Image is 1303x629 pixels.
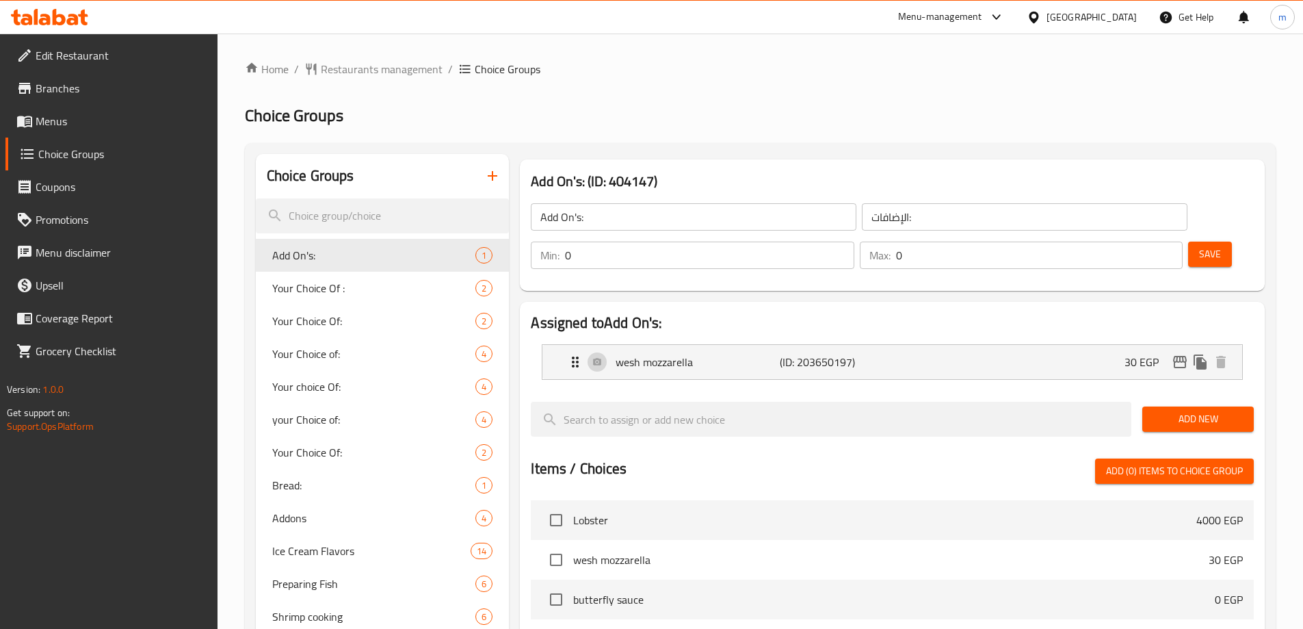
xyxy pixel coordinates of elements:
[1215,591,1243,608] p: 0 EGP
[256,502,510,535] div: Addons4
[531,339,1254,385] li: Expand
[5,170,218,203] a: Coupons
[272,444,476,461] span: Your Choice Of:
[256,403,510,436] div: your Choice of:4
[448,61,453,77] li: /
[1106,463,1243,480] span: Add (0) items to choice group
[5,105,218,138] a: Menus
[475,510,492,526] div: Choices
[36,343,207,359] span: Grocery Checklist
[1153,411,1243,428] span: Add New
[7,404,70,422] span: Get support on:
[5,138,218,170] a: Choice Groups
[542,585,570,614] span: Select choice
[256,567,510,600] div: Preparing Fish6
[1188,242,1232,267] button: Save
[256,305,510,337] div: Your Choice Of:2
[272,608,476,625] span: Shrimp cooking
[476,413,492,426] span: 4
[267,166,354,186] h2: Choice Groups
[36,113,207,129] span: Menus
[542,345,1242,379] div: Expand
[1047,10,1137,25] div: [GEOGRAPHIC_DATA]
[36,310,207,326] span: Coverage Report
[475,247,492,264] div: Choices
[36,277,207,294] span: Upsell
[531,459,627,479] h2: Items / Choices
[475,608,492,625] div: Choices
[272,247,476,264] span: Add On's:
[256,469,510,502] div: Bread:1
[476,249,492,262] span: 1
[476,381,492,394] span: 4
[476,512,492,525] span: 4
[245,61,1276,77] nav: breadcrumb
[272,543,471,559] span: Ice Cream Flavors
[542,506,570,535] span: Select choice
[476,479,492,492] span: 1
[7,418,94,435] a: Support.OpsPlatform
[471,543,492,559] div: Choices
[256,370,510,403] div: Your choice Of:4
[7,381,40,398] span: Version:
[245,100,343,131] span: Choice Groups
[476,282,492,295] span: 2
[531,402,1131,437] input: search
[475,378,492,395] div: Choices
[36,179,207,195] span: Coupons
[321,61,443,77] span: Restaurants management
[5,302,218,335] a: Coverage Report
[272,378,476,395] span: Your choice Of:
[272,411,476,428] span: your Choice of:
[1199,246,1221,263] span: Save
[476,578,492,591] span: 6
[5,72,218,105] a: Branches
[1190,352,1211,372] button: duplicate
[475,411,492,428] div: Choices
[304,61,443,77] a: Restaurants management
[573,512,1196,528] span: Lobster
[1095,459,1254,484] button: Add (0) items to choice group
[475,477,492,493] div: Choices
[272,576,476,592] span: Preparing Fish
[294,61,299,77] li: /
[531,313,1254,333] h2: Assigned to Add On's:
[272,510,476,526] span: Addons
[1211,352,1231,372] button: delete
[1209,552,1243,568] p: 30 EGP
[475,444,492,461] div: Choices
[475,61,540,77] span: Choice Groups
[1124,354,1170,370] p: 30 EGP
[540,247,560,264] p: Min:
[475,576,492,592] div: Choices
[476,348,492,361] span: 4
[475,313,492,329] div: Choices
[1278,10,1287,25] span: m
[256,198,510,233] input: search
[245,61,289,77] a: Home
[38,146,207,162] span: Choice Groups
[5,335,218,368] a: Grocery Checklist
[476,446,492,459] span: 2
[573,591,1215,608] span: butterfly sauce
[476,315,492,328] span: 2
[36,47,207,64] span: Edit Restaurant
[616,354,779,370] p: wesh mozzarella
[36,80,207,97] span: Branches
[256,436,510,469] div: Your Choice Of:2
[471,545,492,558] span: 14
[272,280,476,296] span: Your Choice Of :
[256,239,510,272] div: Add On's:1
[42,381,64,398] span: 1.0.0
[476,611,492,624] span: 6
[780,354,889,370] p: (ID: 203650197)
[5,203,218,236] a: Promotions
[542,545,570,574] span: Select choice
[475,280,492,296] div: Choices
[272,313,476,329] span: Your Choice Of:
[5,269,218,302] a: Upsell
[475,346,492,362] div: Choices
[272,477,476,493] span: Bread:
[36,244,207,261] span: Menu disclaimer
[1170,352,1190,372] button: edit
